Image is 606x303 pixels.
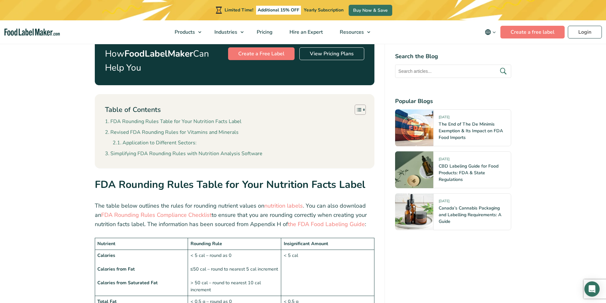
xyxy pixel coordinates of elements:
[97,252,115,258] strong: Calories
[95,201,375,229] p: The table below outlines the rules for rounding nutrient values on . You can also download an to ...
[439,115,449,122] span: [DATE]
[101,211,212,219] a: FDA Rounding Rules Compliance Checklist
[304,7,344,13] span: Yearly Subscription
[288,220,365,228] a: the FDA Food Labeling Guide
[500,26,565,38] a: Create a free label
[338,29,365,36] span: Resources
[439,121,503,141] a: The End of The De Minimis Exemption & Its Impact on FDA Food Imports
[284,240,328,247] strong: Insignificant Amount
[188,250,281,296] td: < 5 cal – round as 0 ≤50 cal – round to nearest 5 cal increment > 50 cal – round to nearest 10 ca...
[105,118,241,126] a: FDA Rounding Rules Table for Your Nutrition Facts Label
[97,279,158,286] strong: Calories from Saturated Fat
[349,5,392,16] a: Buy Now & Save
[395,97,511,106] h4: Popular Blogs
[97,240,115,247] strong: Nutrient
[439,163,498,182] a: CBD Labeling Guide for Food Products: FDA & State Regulations
[97,266,135,272] strong: Calories from Fat
[288,29,324,36] span: Hire an Expert
[225,7,253,13] span: Limited Time!
[105,32,216,75] p: See How Can Help You
[166,20,205,44] a: Products
[281,250,374,296] td: < 5 cal
[350,104,364,115] a: Toggle Table of Content
[173,29,196,36] span: Products
[584,281,600,297] div: Open Intercom Messenger
[105,105,161,115] p: Table of Contents
[228,47,295,60] a: Create a Free Label
[212,29,238,36] span: Industries
[281,20,330,44] a: Hire an Expert
[395,65,511,78] input: Search articles...
[105,150,262,158] a: Simplifying FDA Rounding Rules with Nutrition Analysis Software
[439,157,449,164] span: [DATE]
[124,48,193,60] strong: FoodLabelMaker
[95,178,365,191] strong: FDA Rounding Rules Table for Your Nutrition Facts Label
[331,20,373,44] a: Resources
[568,26,602,38] a: Login
[439,199,449,206] span: [DATE]
[255,29,273,36] span: Pricing
[439,205,501,224] a: Canada’s Cannabis Packaging and Labelling Requirements: A Guide
[248,20,280,44] a: Pricing
[256,6,301,15] span: Additional 15% OFF
[206,20,247,44] a: Industries
[105,128,239,137] a: Revised FDA Rounding Rules for Vitamins and Minerals
[264,202,303,210] a: nutrition labels
[395,52,511,61] h4: Search the Blog
[113,139,197,147] a: Application to Different Sectors:
[191,240,222,247] strong: Rounding Rule
[299,47,364,60] a: View Pricing Plans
